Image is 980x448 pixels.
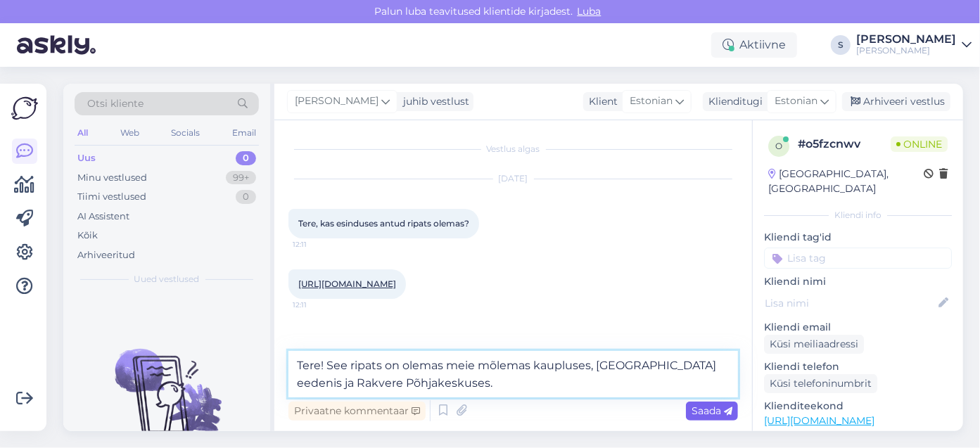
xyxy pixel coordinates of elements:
[77,210,129,224] div: AI Assistent
[397,94,469,109] div: juhib vestlust
[764,414,874,427] a: [URL][DOMAIN_NAME]
[703,94,763,109] div: Klienditugi
[891,136,948,152] span: Online
[288,143,738,155] div: Vestlus algas
[236,151,256,165] div: 0
[856,45,956,56] div: [PERSON_NAME]
[298,279,396,289] a: [URL][DOMAIN_NAME]
[288,172,738,185] div: [DATE]
[288,351,738,397] textarea: Tere! See ripats on olemas meie mõlemas kaupluses, [GEOGRAPHIC_DATA] eedenis ja Rakvere Põhjakesk...
[856,34,972,56] a: [PERSON_NAME][PERSON_NAME]
[630,94,673,109] span: Estonian
[229,124,259,142] div: Email
[764,209,952,222] div: Kliendi info
[293,300,345,310] span: 12:11
[226,171,256,185] div: 99+
[583,94,618,109] div: Klient
[288,402,426,421] div: Privaatne kommentaar
[77,248,135,262] div: Arhiveeritud
[764,399,952,414] p: Klienditeekond
[134,273,200,286] span: Uued vestlused
[117,124,142,142] div: Web
[842,92,950,111] div: Arhiveeri vestlus
[298,218,469,229] span: Tere, kas esinduses antud ripats olemas?
[168,124,203,142] div: Socials
[764,359,952,374] p: Kliendi telefon
[295,94,378,109] span: [PERSON_NAME]
[573,5,606,18] span: Luba
[764,248,952,269] input: Lisa tag
[77,190,146,204] div: Tiimi vestlused
[77,171,147,185] div: Minu vestlused
[764,274,952,289] p: Kliendi nimi
[11,95,38,122] img: Askly Logo
[75,124,91,142] div: All
[764,230,952,245] p: Kliendi tag'id
[764,374,877,393] div: Küsi telefoninumbrit
[798,136,891,153] div: # o5fzcnwv
[765,295,936,311] input: Lisa nimi
[775,94,817,109] span: Estonian
[764,335,864,354] div: Küsi meiliaadressi
[775,141,782,151] span: o
[87,96,144,111] span: Otsi kliente
[711,32,797,58] div: Aktiivne
[236,190,256,204] div: 0
[831,35,851,55] div: S
[293,239,345,250] span: 12:11
[692,404,732,417] span: Saada
[764,320,952,335] p: Kliendi email
[77,151,96,165] div: Uus
[856,34,956,45] div: [PERSON_NAME]
[768,167,924,196] div: [GEOGRAPHIC_DATA], [GEOGRAPHIC_DATA]
[77,229,98,243] div: Kõik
